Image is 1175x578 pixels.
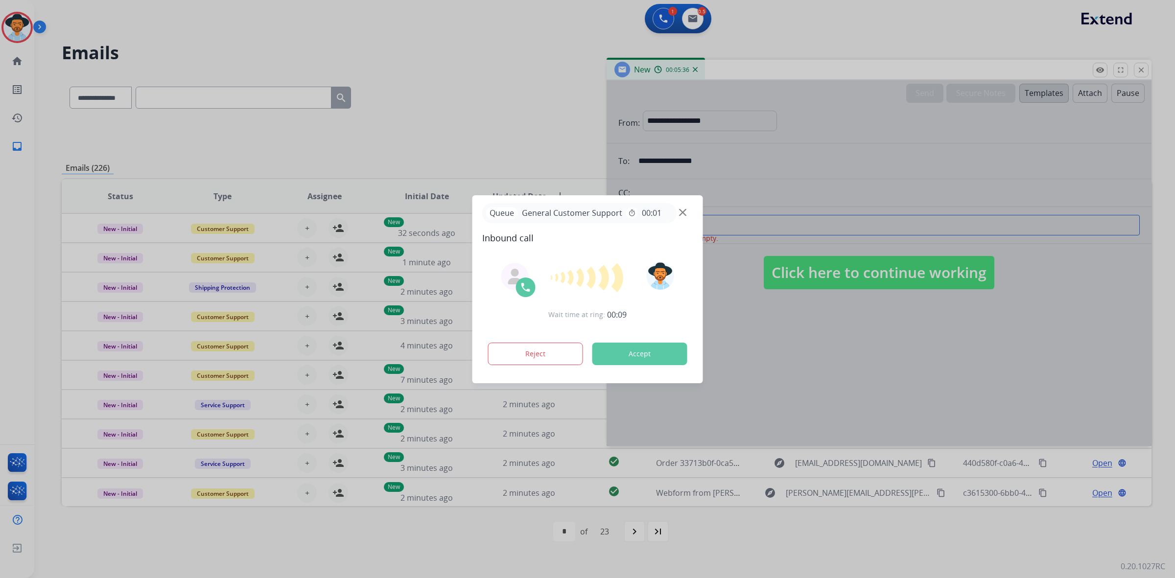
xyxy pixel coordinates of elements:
[518,207,626,219] span: General Customer Support
[646,262,674,290] img: avatar
[679,208,686,216] img: close-button
[482,231,693,245] span: Inbound call
[486,207,518,219] p: Queue
[642,207,661,219] span: 00:01
[592,343,687,365] button: Accept
[548,310,605,320] span: Wait time at ring:
[488,343,583,365] button: Reject
[507,269,523,284] img: agent-avatar
[628,209,636,217] mat-icon: timer
[520,281,532,293] img: call-icon
[607,309,627,321] span: 00:09
[1121,560,1165,572] p: 0.20.1027RC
